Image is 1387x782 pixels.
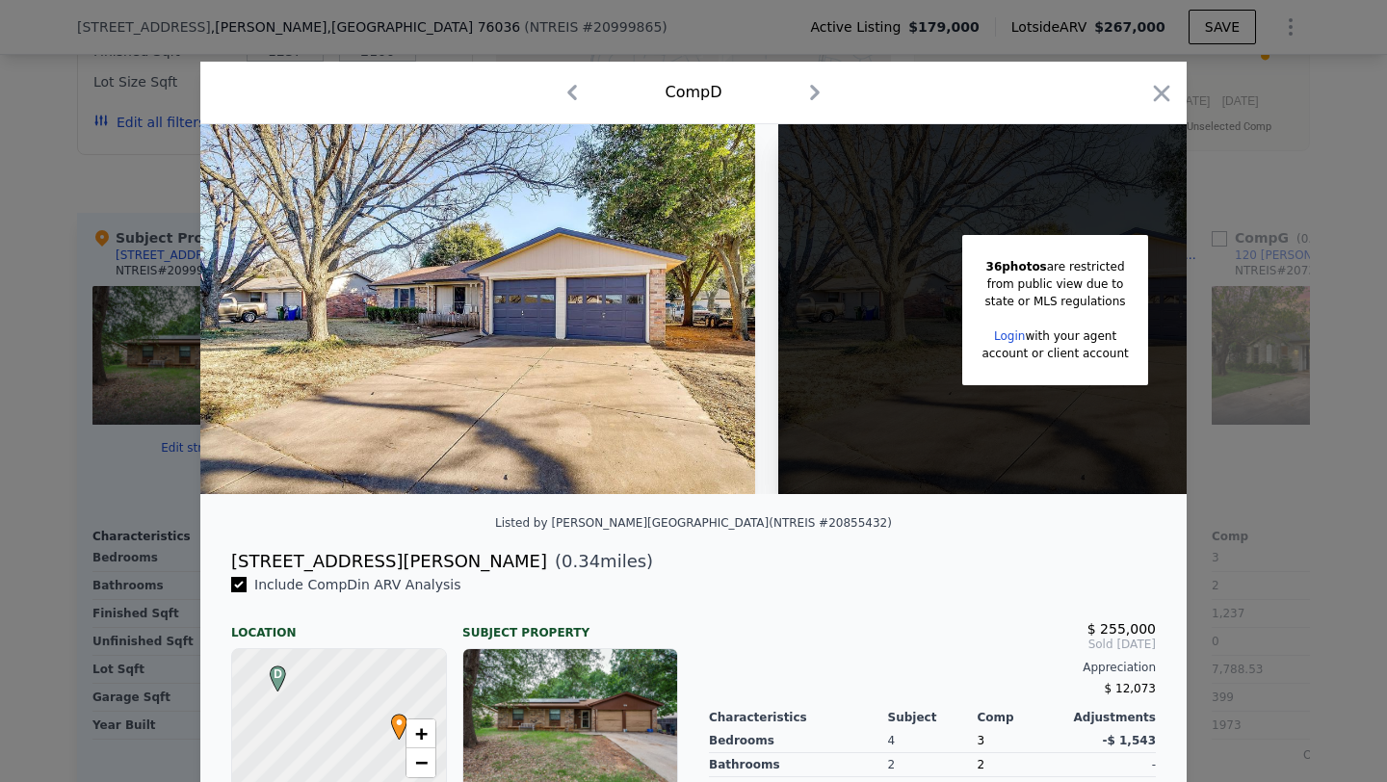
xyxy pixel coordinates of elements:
a: Zoom out [406,748,435,777]
div: • [386,714,398,725]
div: Bathrooms [709,753,888,777]
div: Subject Property [462,610,678,640]
div: Characteristics [709,710,888,725]
span: • [386,708,412,737]
span: $ 255,000 [1087,621,1156,637]
div: - [1066,753,1156,777]
div: are restricted [981,258,1128,275]
span: Include Comp D in ARV Analysis [247,577,469,592]
span: $ 12,073 [1105,682,1156,695]
span: Sold [DATE] [709,637,1156,652]
div: 4 [888,729,978,753]
span: 0.34 [562,551,600,571]
span: -$ 1,543 [1103,734,1156,747]
div: account or client account [981,345,1128,362]
div: Listed by [PERSON_NAME][GEOGRAPHIC_DATA] (NTREIS #20855432) [495,516,892,530]
span: D [265,665,291,683]
span: − [415,750,428,774]
span: ( miles) [547,548,653,575]
div: Comp D [665,81,721,104]
span: with your agent [1025,329,1116,343]
div: D [265,665,276,677]
div: state or MLS regulations [981,293,1128,310]
a: Zoom in [406,719,435,748]
span: 3 [977,734,984,747]
div: from public view due to [981,275,1128,293]
div: [STREET_ADDRESS][PERSON_NAME] [231,548,547,575]
div: Location [231,610,447,640]
div: Adjustments [1066,710,1156,725]
span: + [415,721,428,745]
a: Login [994,329,1025,343]
img: Property Img [200,124,755,494]
span: 36 photos [986,260,1047,274]
div: Appreciation [709,660,1156,675]
div: 2 [888,753,978,777]
div: Subject [888,710,978,725]
div: Comp [977,710,1066,725]
div: 2 [977,753,1066,777]
div: Bedrooms [709,729,888,753]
